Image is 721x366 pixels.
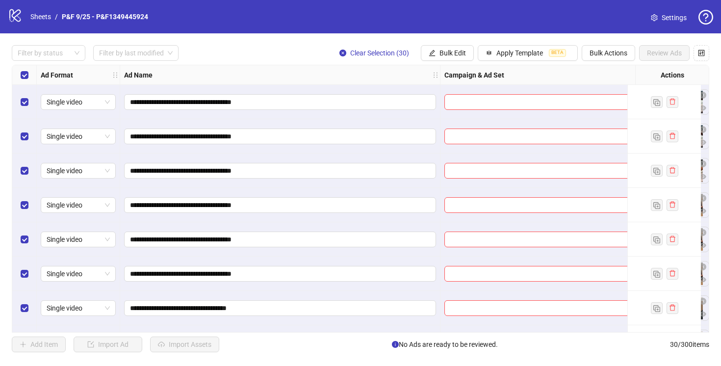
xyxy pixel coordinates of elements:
[47,163,110,178] span: Single video
[699,229,706,236] span: close-circle
[697,261,709,273] button: Delete
[697,103,709,114] button: Preview
[697,274,709,286] button: Preview
[429,50,436,56] span: edit
[117,65,120,84] div: Resize Ad Format column
[670,339,709,350] span: 30 / 300 items
[47,232,110,247] span: Single video
[12,154,37,188] div: Select row 3
[699,208,706,214] span: eye
[438,65,440,84] div: Resize Ad Name column
[47,301,110,315] span: Single video
[47,198,110,212] span: Single video
[651,234,663,245] button: Duplicate
[55,11,58,22] li: /
[698,50,705,56] span: control
[12,119,37,154] div: Select row 2
[549,49,566,57] span: BETA
[697,330,709,342] button: Delete
[697,309,709,320] button: Preview
[697,296,709,308] button: Delete
[699,105,706,111] span: eye
[392,339,498,350] span: No Ads are ready to be reviewed.
[119,72,126,78] span: holder
[392,341,399,348] span: info-circle
[697,206,709,217] button: Preview
[112,72,119,78] span: holder
[651,14,658,21] span: setting
[697,227,709,239] button: Delete
[651,268,663,280] button: Duplicate
[651,131,663,142] button: Duplicate
[582,45,635,61] button: Bulk Actions
[150,337,219,352] button: Import Assets
[439,72,446,78] span: holder
[651,199,663,211] button: Duplicate
[12,65,37,85] div: Select all rows
[661,70,684,80] strong: Actions
[698,10,713,25] span: question-circle
[699,173,706,180] span: eye
[694,45,709,61] button: Configure table settings
[697,90,709,102] button: Delete
[651,165,663,177] button: Duplicate
[47,266,110,281] span: Single video
[651,96,663,108] button: Duplicate
[697,158,709,170] button: Delete
[47,129,110,144] span: Single video
[662,12,687,23] span: Settings
[444,70,504,80] strong: Campaign & Ad Set
[697,193,709,205] button: Delete
[421,45,474,61] button: Bulk Edit
[12,188,37,222] div: Select row 4
[699,276,706,283] span: eye
[12,85,37,119] div: Select row 1
[124,70,153,80] strong: Ad Name
[697,240,709,252] button: Preview
[12,291,37,325] div: Select row 7
[639,45,690,61] button: Review Ads
[643,10,695,26] a: Settings
[699,126,706,133] span: close-circle
[339,50,346,56] span: close-circle
[699,298,706,305] span: close-circle
[699,311,706,317] span: eye
[28,11,53,22] a: Sheets
[699,263,706,270] span: close-circle
[12,337,66,352] button: Add Item
[699,242,706,249] span: eye
[478,45,578,61] button: Apply TemplateBETA
[12,222,37,257] div: Select row 5
[332,45,417,61] button: Clear Selection (30)
[697,124,709,136] button: Delete
[699,160,706,167] span: close-circle
[699,195,706,202] span: close-circle
[699,139,706,146] span: eye
[41,70,73,80] strong: Ad Format
[651,302,663,314] button: Duplicate
[12,257,37,291] div: Select row 6
[590,49,627,57] span: Bulk Actions
[439,49,466,57] span: Bulk Edit
[699,92,706,99] span: close-circle
[496,49,543,57] span: Apply Template
[432,72,439,78] span: holder
[47,95,110,109] span: Single video
[60,11,150,22] a: P&F 9/25 - P&F1349445924
[350,49,409,57] span: Clear Selection (30)
[12,325,37,360] div: Select row 8
[74,337,142,352] button: Import Ad
[697,137,709,149] button: Preview
[697,171,709,183] button: Preview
